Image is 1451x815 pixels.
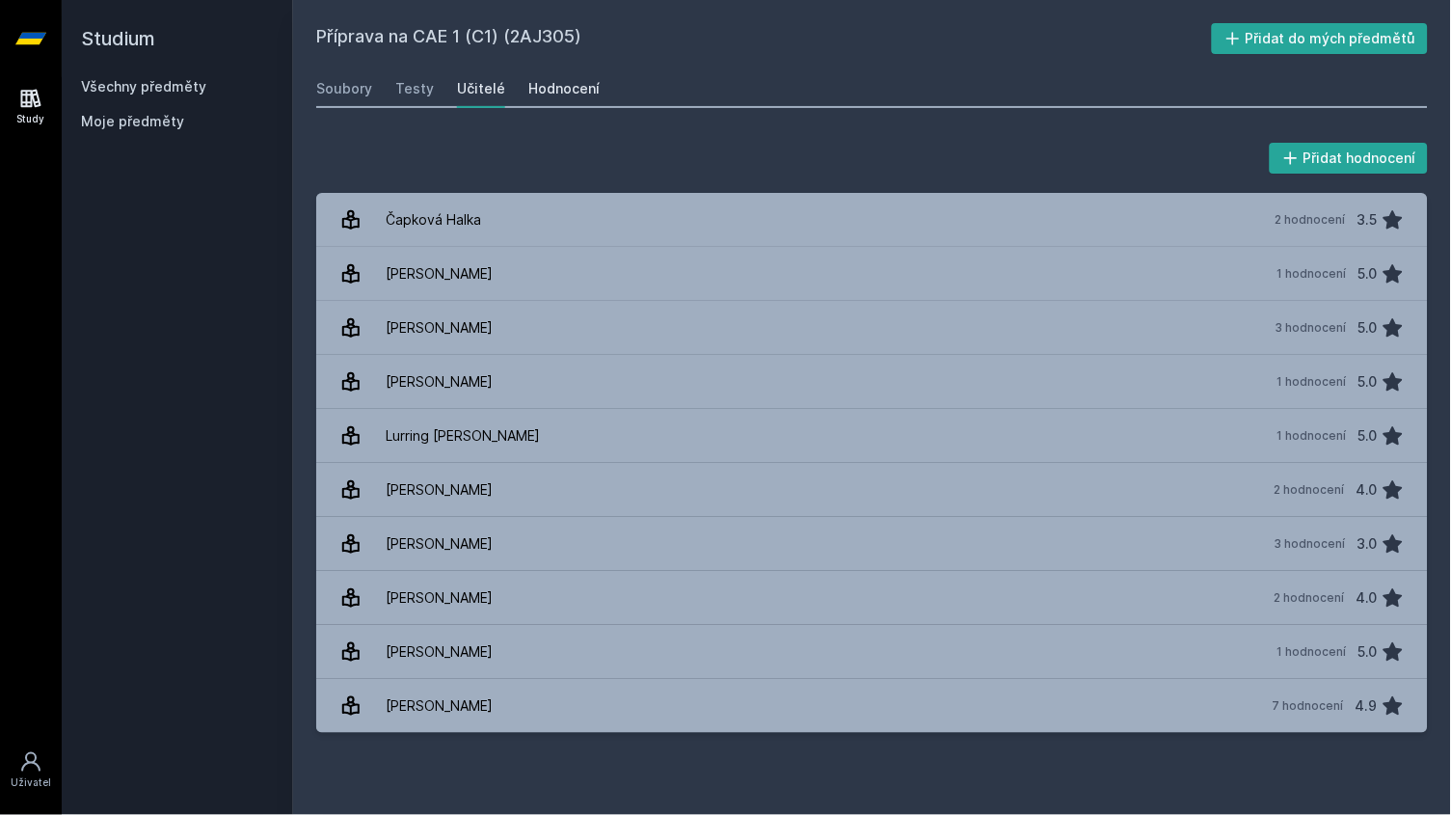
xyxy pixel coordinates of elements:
[316,69,372,108] a: Soubory
[316,23,1212,54] h2: Příprava na CAE 1 (C1) (2AJ305)
[528,69,600,108] a: Hodnocení
[1275,590,1345,606] div: 2 hodnocení
[386,579,493,617] div: [PERSON_NAME]
[316,517,1428,571] a: [PERSON_NAME] 3 hodnocení 3.0
[386,471,493,509] div: [PERSON_NAME]
[81,112,184,131] span: Moje předměty
[1357,201,1378,239] div: 3.5
[4,741,58,800] a: Uživatel
[395,79,434,98] div: Testy
[1277,266,1347,282] div: 1 hodnocení
[1277,644,1347,660] div: 1 hodnocení
[1357,579,1378,617] div: 4.0
[1358,363,1378,401] div: 5.0
[1356,687,1378,725] div: 4.9
[316,679,1428,733] a: [PERSON_NAME] 7 hodnocení 4.9
[316,301,1428,355] a: [PERSON_NAME] 3 hodnocení 5.0
[386,309,493,347] div: [PERSON_NAME]
[1276,212,1346,228] div: 2 hodnocení
[395,69,434,108] a: Testy
[386,525,493,563] div: [PERSON_NAME]
[1358,255,1378,293] div: 5.0
[316,625,1428,679] a: [PERSON_NAME] 1 hodnocení 5.0
[81,78,206,95] a: Všechny předměty
[386,255,493,293] div: [PERSON_NAME]
[528,79,600,98] div: Hodnocení
[1270,143,1429,174] button: Přidat hodnocení
[1358,633,1378,671] div: 5.0
[316,79,372,98] div: Soubory
[1275,482,1345,498] div: 2 hodnocení
[1358,417,1378,455] div: 5.0
[316,193,1428,247] a: Čapková Halka 2 hodnocení 3.5
[1358,309,1378,347] div: 5.0
[1277,428,1347,444] div: 1 hodnocení
[316,409,1428,463] a: Lurring [PERSON_NAME] 1 hodnocení 5.0
[1277,374,1347,390] div: 1 hodnocení
[386,363,493,401] div: [PERSON_NAME]
[386,633,493,671] div: [PERSON_NAME]
[4,77,58,136] a: Study
[1273,698,1344,714] div: 7 hodnocení
[1357,471,1378,509] div: 4.0
[457,79,505,98] div: Učitelé
[11,775,51,790] div: Uživatel
[1212,23,1429,54] button: Přidat do mých předmětů
[316,463,1428,517] a: [PERSON_NAME] 2 hodnocení 4.0
[1276,320,1347,336] div: 3 hodnocení
[457,69,505,108] a: Učitelé
[1275,536,1346,552] div: 3 hodnocení
[316,355,1428,409] a: [PERSON_NAME] 1 hodnocení 5.0
[386,417,540,455] div: Lurring [PERSON_NAME]
[1357,525,1378,563] div: 3.0
[316,571,1428,625] a: [PERSON_NAME] 2 hodnocení 4.0
[316,247,1428,301] a: [PERSON_NAME] 1 hodnocení 5.0
[386,687,493,725] div: [PERSON_NAME]
[17,112,45,126] div: Study
[386,201,481,239] div: Čapková Halka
